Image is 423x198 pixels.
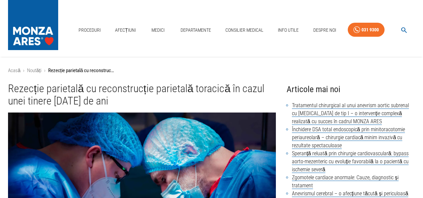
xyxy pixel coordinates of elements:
a: Medici [147,23,169,37]
a: Acasă [8,67,20,73]
a: Speranță reluată prin chirurgie cardiovasculară: bypass aorto-mezenteric cu evoluție favorabilă l... [292,150,409,173]
a: Info Utile [275,23,301,37]
h1: Rezecție parietală cu reconstrucție parietală toracică în cazul unei tinere [DATE] de ani [8,82,276,108]
a: Anevrismul cerebral – o afecțiune tăcută și periculoasă [292,190,408,197]
a: Despre Noi [311,23,339,37]
a: Zgomotele cardiace anormale: Cauze, diagnostic și tratament [292,174,399,189]
a: Noutăți [27,67,41,73]
li: › [23,67,24,74]
a: Tratamentul chirurgical al unui anevrism aortic subrenal cu [MEDICAL_DATA] de tip I – o intervenț... [292,102,409,125]
p: Rezecție parietală cu reconstrucție parietală toracică în cazul unei tinere [DATE] de ani [48,67,115,74]
li: › [44,67,45,74]
a: Închidere DSA total endoscopică prin minitoracotomie periaureolară – chirurgie cardiacă minim inv... [292,126,405,149]
a: Consilier Medical [223,23,266,37]
nav: breadcrumb [8,67,415,74]
div: 031 9300 [361,26,379,34]
a: Proceduri [76,23,103,37]
h4: Articole mai noi [287,82,415,96]
a: Afecțiuni [112,23,138,37]
a: Departamente [178,23,214,37]
a: 031 9300 [348,23,385,37]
